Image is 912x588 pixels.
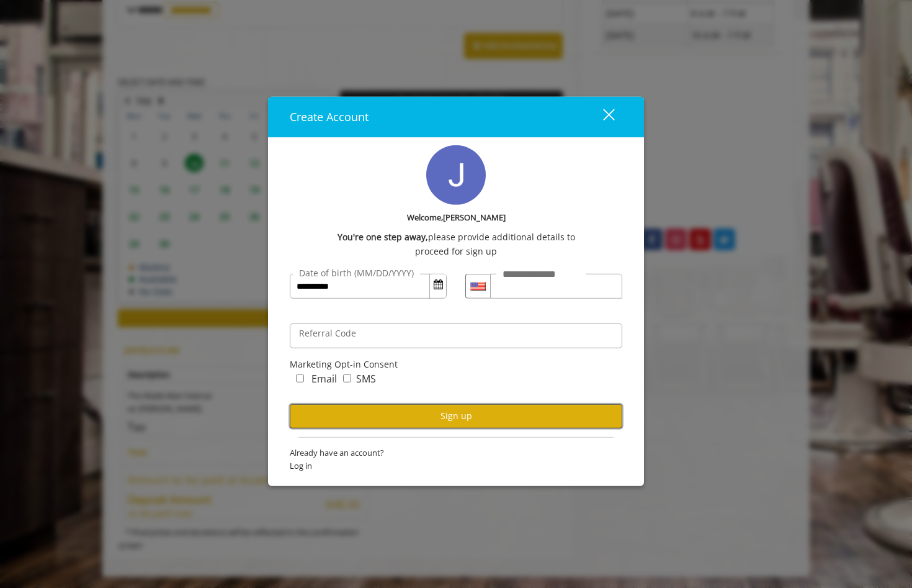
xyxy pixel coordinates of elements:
input: marketing_email_concern [296,374,304,382]
label: Email [311,371,337,387]
div: Marketing Opt-in Consent [290,358,622,371]
div: please provide additional details to [290,230,622,244]
span: Already have an account? [290,446,622,459]
b: You're one step away, [338,230,428,244]
label: Referral Code [293,327,362,340]
button: close dialog [580,104,622,130]
div: proceed for sign up [290,244,622,258]
input: ReferralCode [290,323,622,348]
span: Log in [290,459,622,473]
input: marketing_sms_concern [343,374,351,382]
div: close dialog [589,108,614,127]
input: DateOfBirth [290,274,447,299]
div: Country [465,274,490,299]
label: Date of birth (MM/DD/YYYY) [293,266,420,280]
label: SMS [356,371,376,387]
span: Create Account [290,109,369,124]
button: Open Calendar [430,274,446,296]
button: Sign up [290,404,622,428]
img: profile-pic [426,145,486,205]
b: Welcome,[PERSON_NAME] [407,211,506,224]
